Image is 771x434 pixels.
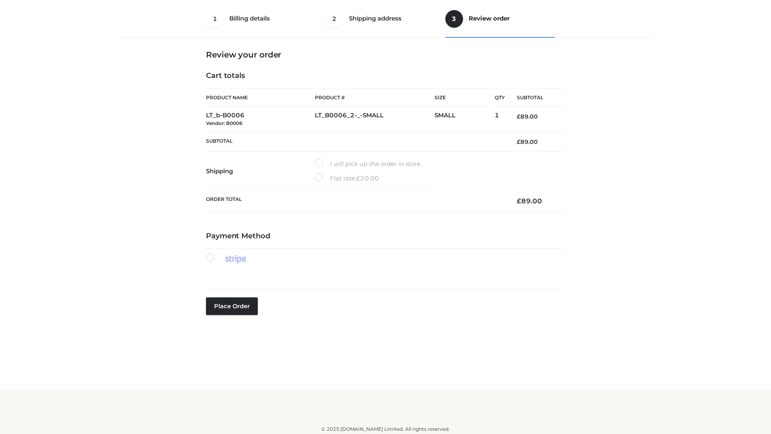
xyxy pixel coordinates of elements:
bdi: 20.00 [356,174,379,182]
bdi: 89.00 [517,138,538,145]
th: Size [434,89,491,107]
bdi: 89.00 [517,197,542,205]
span: £ [517,138,520,145]
th: Subtotal [206,132,505,151]
th: Subtotal [505,89,565,107]
th: Product # [315,88,434,107]
small: Vendor: B0006 [206,120,243,126]
span: £ [517,113,520,120]
th: Product Name [206,88,315,107]
label: Flat rate: [315,173,379,184]
button: Place order [206,297,258,315]
div: © 2025 [DOMAIN_NAME] Limited. All rights reserved. [119,425,652,433]
bdi: 89.00 [517,113,538,120]
h4: Payment Method [206,232,565,241]
span: £ [517,197,521,205]
span: £ [356,174,360,182]
td: SMALL [434,107,495,132]
td: LT_B0006_2-_-SMALL [315,107,434,132]
th: Qty [495,88,505,107]
h3: Review your order [206,50,565,59]
td: LT_b-B0006 [206,107,315,132]
th: Shipping [206,152,315,190]
h4: Cart totals [206,72,565,80]
td: 1 [495,107,505,132]
label: I will pick up the order in store. [315,159,422,169]
th: Order Total [206,190,505,212]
